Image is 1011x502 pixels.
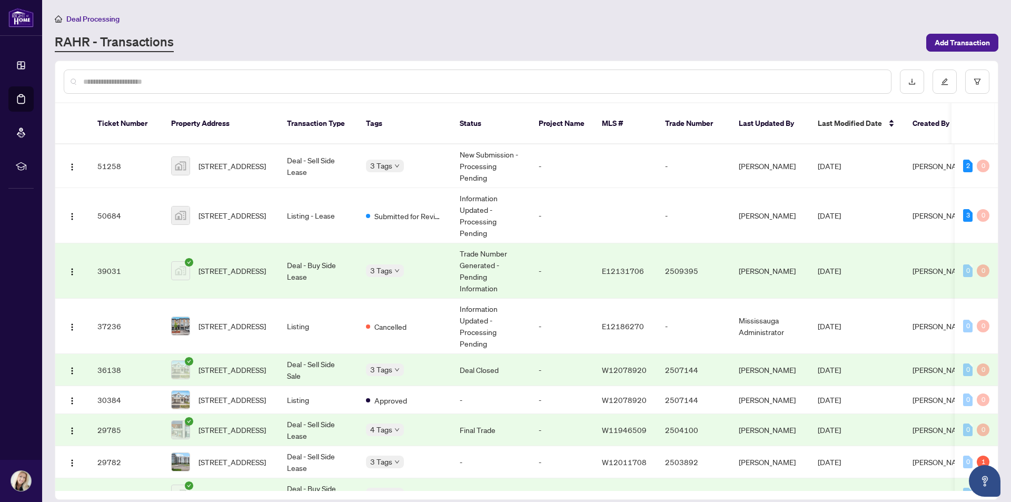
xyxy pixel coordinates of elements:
span: [PERSON_NAME] [913,266,969,275]
span: E12186270 [602,321,644,331]
th: Last Updated By [730,103,809,144]
td: - [530,188,593,243]
img: Logo [68,427,76,435]
td: 30384 [89,386,163,414]
span: W12078920 [602,395,647,405]
button: Logo [64,421,81,438]
div: 0 [963,424,973,436]
td: 2507144 [657,354,730,386]
img: thumbnail-img [172,206,190,224]
td: 29785 [89,414,163,446]
td: 51258 [89,144,163,188]
div: 2 [963,160,973,172]
td: 2507144 [657,386,730,414]
span: 3 Tags [370,363,392,376]
td: [PERSON_NAME] [730,144,809,188]
span: [DATE] [818,489,841,499]
span: [STREET_ADDRESS] [199,456,266,468]
div: 0 [977,320,989,332]
th: MLS # [593,103,657,144]
td: - [530,299,593,354]
td: - [657,144,730,188]
span: down [394,459,400,465]
div: 0 [977,363,989,376]
td: - [530,354,593,386]
td: - [657,188,730,243]
img: thumbnail-img [172,157,190,175]
span: [DATE] [818,161,841,171]
td: 36138 [89,354,163,386]
span: [PERSON_NAME] [913,395,969,405]
td: - [657,299,730,354]
img: Logo [68,459,76,467]
div: 0 [977,160,989,172]
td: Deal - Sell Side Lease [279,144,358,188]
span: [STREET_ADDRESS] [199,364,266,376]
span: down [394,427,400,432]
th: Transaction Type [279,103,358,144]
span: E12047444 [602,489,644,499]
span: [PERSON_NAME] [913,365,969,375]
img: Logo [68,212,76,221]
span: W11946509 [602,425,647,435]
span: edit [941,78,948,85]
td: Information Updated - Processing Pending [451,299,530,354]
div: 0 [977,209,989,222]
span: W12078920 [602,365,647,375]
span: [DATE] [818,365,841,375]
img: thumbnail-img [172,421,190,439]
span: [DATE] [818,457,841,467]
td: Deal - Sell Side Sale [279,354,358,386]
span: 3 Tags [370,488,392,500]
div: 0 [963,488,973,500]
td: Listing [279,299,358,354]
td: [PERSON_NAME] [730,188,809,243]
span: home [55,15,62,23]
span: Cancelled [374,321,407,332]
th: Status [451,103,530,144]
th: Project Name [530,103,593,144]
td: [PERSON_NAME] [730,414,809,446]
div: 3 [963,209,973,222]
img: thumbnail-img [172,262,190,280]
span: 4 Tags [370,424,392,436]
span: [STREET_ADDRESS] [199,160,266,172]
div: 0 [963,264,973,277]
span: [PERSON_NAME] [913,457,969,467]
span: Last Modified Date [818,117,882,129]
span: 3 Tags [370,264,392,277]
button: Add Transaction [926,34,998,52]
div: 0 [963,456,973,468]
img: thumbnail-img [172,361,190,379]
span: Deal Processing [66,14,120,24]
button: edit [933,70,957,94]
td: - [530,414,593,446]
td: - [451,446,530,478]
div: 1 [977,456,989,468]
td: 2504100 [657,414,730,446]
td: Deal - Buy Side Lease [279,243,358,299]
span: check-circle [185,357,193,366]
td: New Submission - Processing Pending [451,144,530,188]
button: Open asap [969,465,1000,497]
div: 0 [977,264,989,277]
td: Final Trade [451,414,530,446]
td: 2509395 [657,243,730,299]
th: Tags [358,103,451,144]
img: logo [8,8,34,27]
td: - [530,446,593,478]
td: Listing [279,386,358,414]
button: filter [965,70,989,94]
div: 0 [963,363,973,376]
th: Created By [904,103,967,144]
span: check-circle [185,481,193,490]
th: Ticket Number [89,103,163,144]
span: [DATE] [818,266,841,275]
button: Logo [64,207,81,224]
a: RAHR - Transactions [55,33,174,52]
div: 0 [977,424,989,436]
span: [STREET_ADDRESS] [199,394,266,406]
td: Deal - Sell Side Lease [279,414,358,446]
span: [DATE] [818,425,841,435]
span: W12011708 [602,457,647,467]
